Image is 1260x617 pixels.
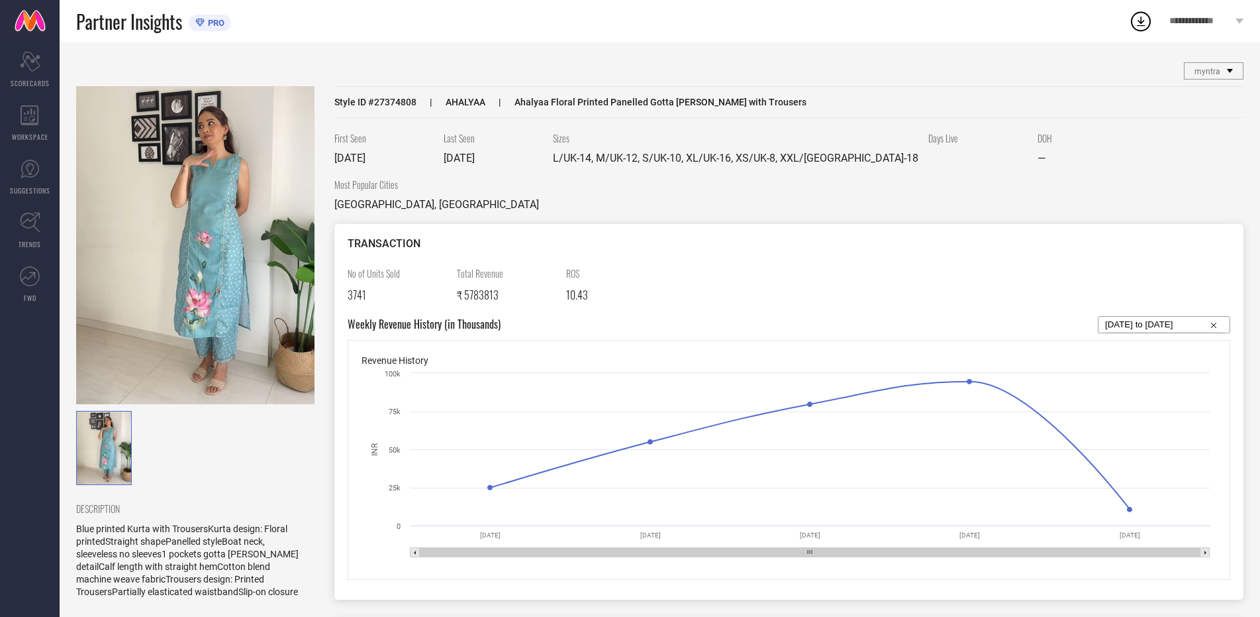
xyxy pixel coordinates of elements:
[19,239,41,249] span: TRENDS
[362,355,428,366] span: Revenue History
[76,8,182,35] span: Partner Insights
[480,532,501,539] text: [DATE]
[1129,9,1153,33] div: Open download list
[348,237,1230,250] div: TRANSACTION
[553,131,918,145] span: Sizes
[1120,532,1140,539] text: [DATE]
[76,524,299,597] span: Blue printed Kurta with TrousersKurta design: Floral printedStraight shapePanelled styleBoat neck...
[1038,131,1137,145] span: DOH
[24,293,36,303] span: FWD
[1105,317,1223,333] input: Select...
[444,131,543,145] span: Last Seen
[485,97,806,107] span: Ahalyaa Floral Printed Panelled Gotta [PERSON_NAME] with Trousers
[553,152,918,164] span: L/UK-14, M/UK-12, S/UK-10, XL/UK-16, XS/UK-8, XXL/[GEOGRAPHIC_DATA]-18
[334,97,416,107] span: Style ID # 27374808
[334,178,539,192] span: Most Popular Cities
[76,502,305,516] span: DESCRIPTION
[334,198,539,211] span: [GEOGRAPHIC_DATA], [GEOGRAPHIC_DATA]
[10,186,50,196] span: SUGGESTIONS
[959,532,980,539] text: [DATE]
[640,532,661,539] text: [DATE]
[348,287,366,303] span: 3741
[348,266,447,280] span: No of Units Sold
[800,532,820,539] text: [DATE]
[334,152,365,164] span: [DATE]
[457,287,499,303] span: ₹ 5783813
[389,446,401,455] text: 50k
[12,132,48,142] span: WORKSPACE
[397,522,401,531] text: 0
[1194,67,1220,76] span: myntra
[389,484,401,492] text: 25k
[566,266,665,280] span: ROS
[348,316,501,333] span: Weekly Revenue History (in Thousands)
[1038,152,1045,164] span: —
[444,152,475,164] span: [DATE]
[566,287,588,303] span: 10.43
[334,131,434,145] span: First Seen
[370,443,379,456] text: INR
[11,78,50,88] span: SCORECARDS
[205,18,224,28] span: PRO
[928,131,1028,145] span: Days Live
[457,266,556,280] span: Total Revenue
[385,370,401,378] text: 100k
[416,97,485,107] span: AHALYAA
[389,408,401,416] text: 75k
